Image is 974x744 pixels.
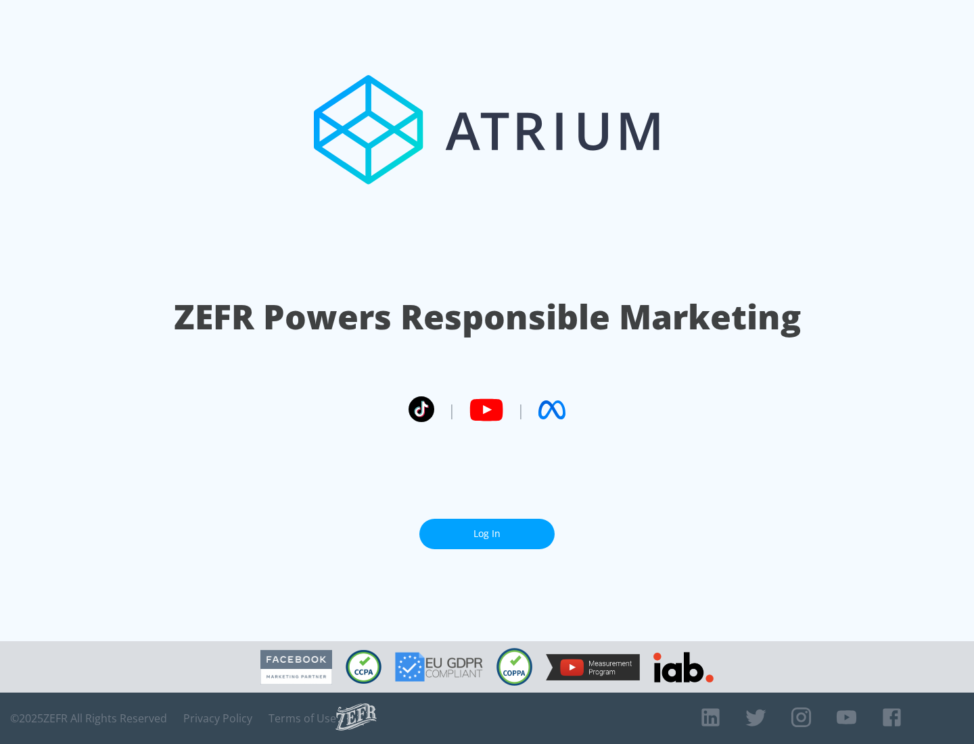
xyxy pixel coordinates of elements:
img: YouTube Measurement Program [546,654,640,680]
a: Terms of Use [269,712,336,725]
span: © 2025 ZEFR All Rights Reserved [10,712,167,725]
span: | [517,400,525,420]
h1: ZEFR Powers Responsible Marketing [174,294,801,340]
img: CCPA Compliant [346,650,381,684]
a: Log In [419,519,555,549]
span: | [448,400,456,420]
img: Facebook Marketing Partner [260,650,332,684]
a: Privacy Policy [183,712,252,725]
img: IAB [653,652,714,682]
img: COPPA Compliant [496,648,532,686]
img: GDPR Compliant [395,652,483,682]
